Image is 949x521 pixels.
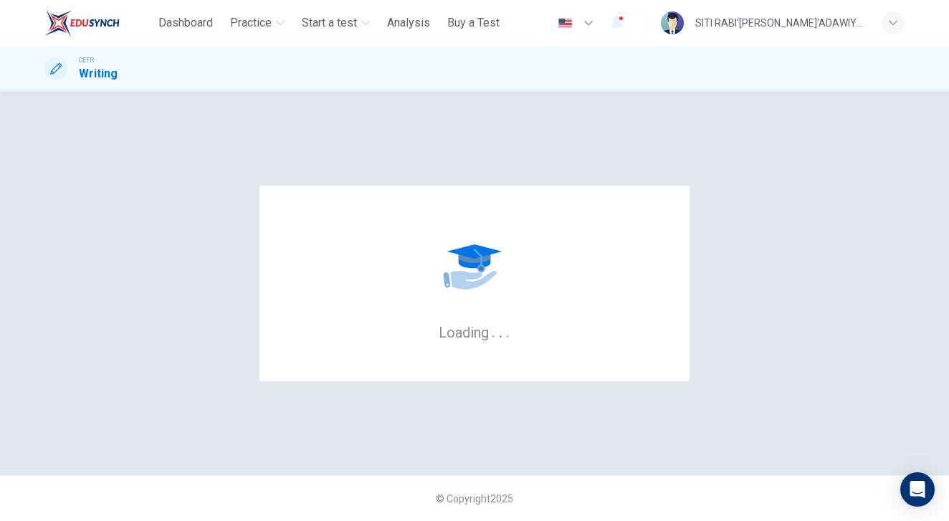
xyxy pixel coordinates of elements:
[556,18,574,29] img: en
[442,10,505,36] button: Buy a Test
[158,14,213,32] span: Dashboard
[505,319,510,343] h6: .
[230,14,272,32] span: Practice
[661,11,684,34] img: Profile picture
[491,319,496,343] h6: .
[302,14,357,32] span: Start a test
[44,9,153,37] a: ELTC logo
[153,10,219,36] button: Dashboard
[387,14,430,32] span: Analysis
[79,65,118,82] h1: Writing
[296,10,376,36] button: Start a test
[447,14,500,32] span: Buy a Test
[224,10,290,36] button: Practice
[695,14,864,32] div: SITI RABI'[PERSON_NAME]'ADAWIYAH [PERSON_NAME]
[498,319,503,343] h6: .
[439,322,510,341] h6: Loading
[436,493,513,505] span: © Copyright 2025
[79,55,94,65] span: CEFR
[381,10,436,36] button: Analysis
[44,9,120,37] img: ELTC logo
[900,472,935,507] div: Open Intercom Messenger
